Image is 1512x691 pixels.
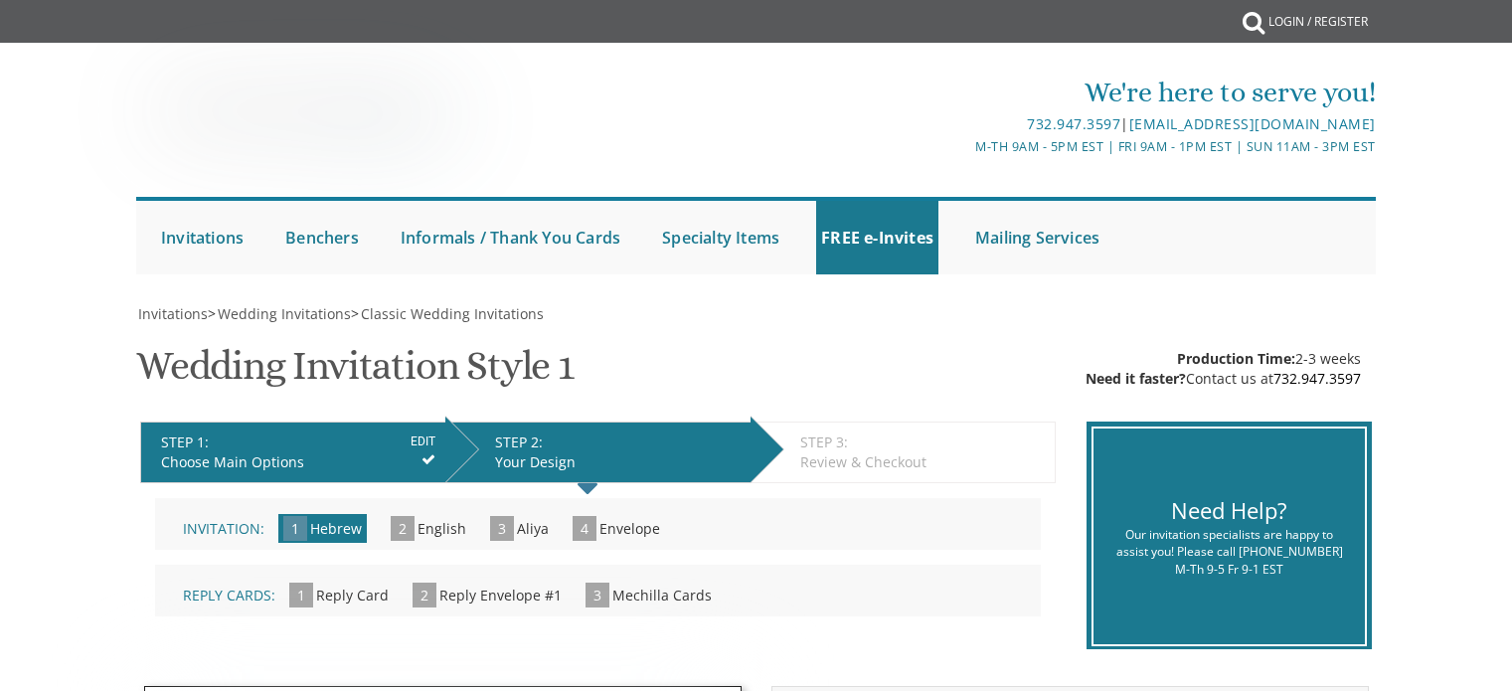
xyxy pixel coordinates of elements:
a: Classic Wedding Invitations [359,304,544,323]
a: Specialty Items [657,201,784,274]
span: Reply Cards: [183,586,275,605]
div: We're here to serve you! [551,73,1376,112]
a: Invitations [156,201,249,274]
input: EDIT [411,432,435,450]
a: Mailing Services [970,201,1104,274]
span: Reply Envelope #1 [439,586,562,605]
a: Invitations [136,304,208,323]
a: Informals / Thank You Cards [396,201,625,274]
div: STEP 1: [161,432,435,452]
div: Choose Main Options [161,452,435,472]
span: Invitation: [183,519,264,538]
span: > [208,304,351,323]
a: [EMAIL_ADDRESS][DOMAIN_NAME] [1129,114,1376,133]
span: 1 [283,516,307,541]
span: Classic Wedding Invitations [361,304,544,323]
span: Need it faster? [1086,369,1186,388]
span: 1 [289,583,313,607]
span: Reply Card [316,586,389,605]
span: Production Time: [1177,349,1295,368]
span: 3 [490,516,514,541]
span: > [351,304,544,323]
span: Aliya [517,519,549,538]
span: 3 [586,583,609,607]
span: Wedding Invitations [218,304,351,323]
span: English [418,519,466,538]
a: 732.947.3597 [1273,369,1361,388]
a: Benchers [280,201,364,274]
div: Our invitation specialists are happy to assist you! Please call [PHONE_NUMBER] M-Th 9-5 Fr 9-1 EST [1108,526,1350,577]
h1: Wedding Invitation Style 1 [136,344,574,403]
div: Review & Checkout [800,452,1045,472]
span: Hebrew [310,519,362,538]
img: BP Invitation Loft [136,74,477,156]
a: FREE e-Invites [816,201,938,274]
span: 4 [573,516,596,541]
iframe: chat widget [1428,611,1492,671]
div: | [551,112,1376,136]
span: Mechilla Cards [612,586,712,605]
div: Your Design [495,452,741,472]
a: 732.947.3597 [1027,114,1120,133]
div: M-Th 9am - 5pm EST | Fri 9am - 1pm EST | Sun 11am - 3pm EST [551,136,1376,157]
div: 2-3 weeks Contact us at [1086,349,1361,389]
span: Envelope [599,519,660,538]
div: Need Help? [1108,495,1350,526]
div: STEP 3: [800,432,1045,452]
span: 2 [413,583,436,607]
div: STEP 2: [495,432,741,452]
span: 2 [391,516,415,541]
span: Invitations [138,304,208,323]
a: Wedding Invitations [216,304,351,323]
